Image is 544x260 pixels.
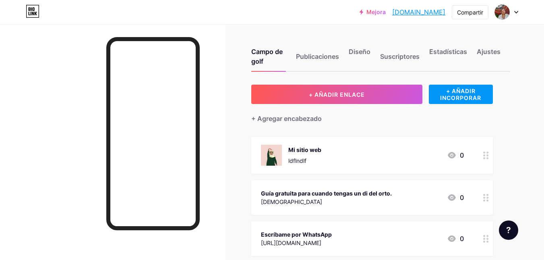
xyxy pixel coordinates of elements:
[261,239,321,246] font: [URL][DOMAIN_NAME]
[380,52,420,60] font: Suscriptores
[296,52,339,60] font: Publicaciones
[392,8,445,16] font: [DOMAIN_NAME]
[457,9,483,16] font: Compartir
[429,48,467,56] font: Estadísticas
[288,146,321,153] font: Mi sitio web
[251,114,322,123] font: + Agregar encabezado
[261,190,392,197] font: Guía gratuita para cuando tengas un di del orto.
[494,4,510,20] img: Belén Castaño
[251,48,283,65] font: Campo de golf
[392,7,445,17] a: [DOMAIN_NAME]
[261,231,332,238] font: Escríbame por WhatsApp
[261,198,322,205] font: [DEMOGRAPHIC_DATA]
[440,87,481,101] font: + AÑADIR INCORPORAR
[460,235,464,243] font: 0
[309,91,365,98] font: + AÑADIR ENLACE
[349,48,370,56] font: Diseño
[366,8,386,15] font: Mejora
[251,85,422,104] button: + AÑADIR ENLACE
[261,145,282,166] img: Mi sitio web
[460,151,464,159] font: 0
[460,193,464,202] font: 0
[477,48,501,56] font: Ajustes
[288,157,306,164] font: ldflndlf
